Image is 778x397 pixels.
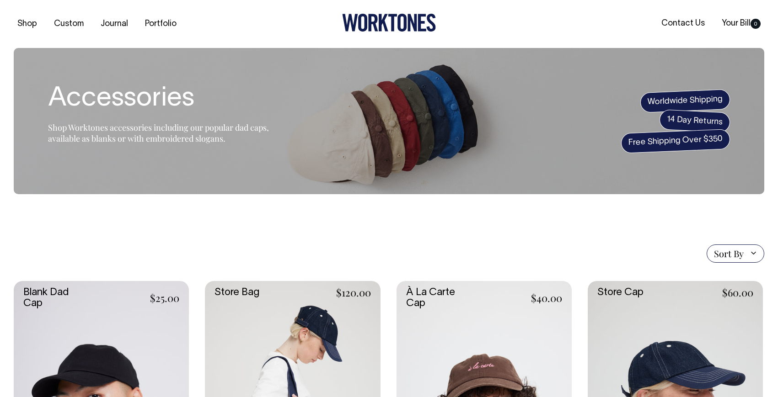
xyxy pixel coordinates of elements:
[48,85,277,114] h1: Accessories
[97,16,132,32] a: Journal
[621,129,730,154] span: Free Shipping Over $350
[658,16,708,31] a: Contact Us
[14,16,41,32] a: Shop
[714,248,744,259] span: Sort By
[640,89,730,113] span: Worldwide Shipping
[50,16,87,32] a: Custom
[718,16,764,31] a: Your Bill0
[48,122,269,144] span: Shop Worktones accessories including our popular dad caps, available as blanks or with embroidere...
[141,16,180,32] a: Portfolio
[751,19,761,29] span: 0
[659,109,730,133] span: 14 Day Returns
